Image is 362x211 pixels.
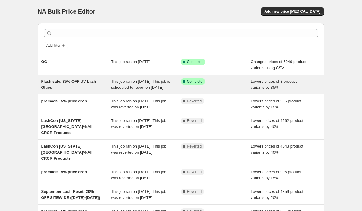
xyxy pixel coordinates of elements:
[41,99,87,103] span: promade 15% price drop
[251,79,297,90] span: Lowers prices of 3 product variants by 35%
[251,170,301,180] span: Lowers prices of 995 product variants by 15%
[111,99,166,109] span: This job ran on [DATE]. This job was reverted on [DATE].
[111,59,151,64] span: This job ran on [DATE].
[41,189,100,200] span: September Lash Reset: 20% OFF SITEWIDE ([DATE]-[DATE])
[41,59,47,64] span: OG
[251,59,306,70] span: Changes prices of 5046 product variants using CSV
[251,189,303,200] span: Lowers prices of 4859 product variants by 20%
[44,42,68,49] button: Add filter
[187,79,202,84] span: Complete
[251,99,301,109] span: Lowers prices of 995 product variants by 15%
[251,118,303,129] span: Lowers prices of 4562 product variants by 40%
[251,144,303,155] span: Lowers prices of 4543 product variants by 40%
[187,118,202,123] span: Reverted
[38,8,95,15] span: NA Bulk Price Editor
[111,170,166,180] span: This job ran on [DATE]. This job was reverted on [DATE].
[41,170,87,174] span: promade 15% price drop
[111,144,166,155] span: This job ran on [DATE]. This job was reverted on [DATE].
[187,144,202,149] span: Reverted
[261,7,324,16] button: Add new price [MEDICAL_DATA]
[264,9,320,14] span: Add new price [MEDICAL_DATA]
[41,118,93,135] span: LashCon [US_STATE][GEOGRAPHIC_DATA]% All CRCR Products
[187,170,202,174] span: Reverted
[111,189,166,200] span: This job ran on [DATE]. This job was reverted on [DATE].
[41,79,96,90] span: Flash sale: 35% OFF UV Lash Glues
[187,189,202,194] span: Reverted
[41,144,93,161] span: LashCon [US_STATE][GEOGRAPHIC_DATA]% All CRCR Products
[46,43,61,48] span: Add filter
[111,79,170,90] span: This job ran on [DATE]. This job is scheduled to revert on [DATE].
[111,118,166,129] span: This job ran on [DATE]. This job was reverted on [DATE].
[187,59,202,64] span: Complete
[187,99,202,104] span: Reverted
